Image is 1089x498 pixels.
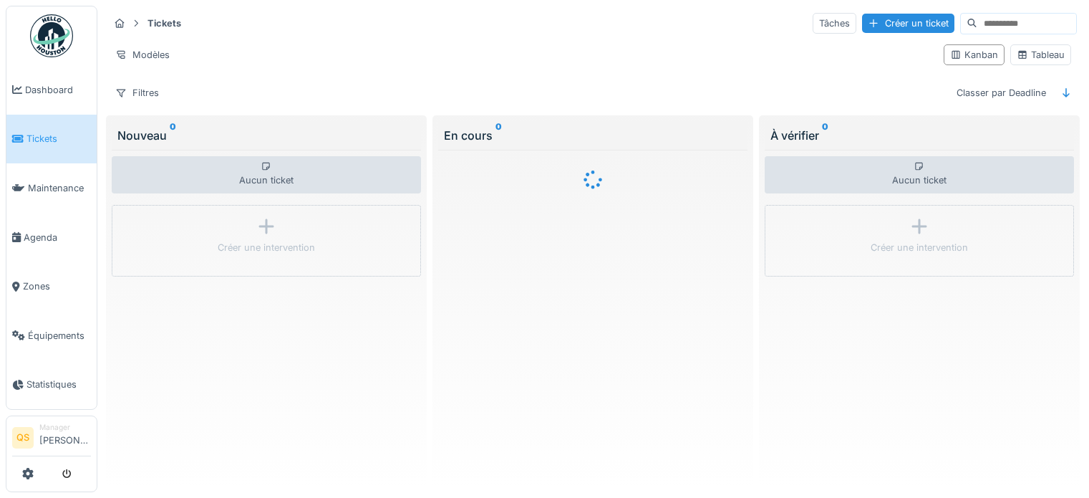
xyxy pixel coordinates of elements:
[444,127,742,144] div: En cours
[30,14,73,57] img: Badge_color-CXgf-gQk.svg
[12,422,91,456] a: QS Manager[PERSON_NAME]
[24,231,91,244] span: Agenda
[28,181,91,195] span: Maintenance
[218,241,315,254] div: Créer une intervention
[6,213,97,262] a: Agenda
[25,83,91,97] span: Dashboard
[6,262,97,311] a: Zones
[12,427,34,449] li: QS
[26,132,91,145] span: Tickets
[170,127,176,144] sup: 0
[28,329,91,343] span: Équipements
[112,156,421,193] div: Aucun ticket
[23,279,91,293] span: Zones
[950,82,1052,103] div: Classer par Deadline
[871,241,968,254] div: Créer une intervention
[109,82,165,103] div: Filtres
[6,65,97,115] a: Dashboard
[770,127,1068,144] div: À vérifier
[862,14,954,33] div: Créer un ticket
[109,44,176,65] div: Modèles
[495,127,502,144] sup: 0
[39,422,91,453] li: [PERSON_NAME]
[39,422,91,433] div: Manager
[6,115,97,164] a: Tickets
[765,156,1074,193] div: Aucun ticket
[117,127,415,144] div: Nouveau
[6,163,97,213] a: Maintenance
[950,48,998,62] div: Kanban
[26,378,91,391] span: Statistiques
[813,13,856,34] div: Tâches
[142,16,187,30] strong: Tickets
[1017,48,1065,62] div: Tableau
[6,360,97,410] a: Statistiques
[822,127,828,144] sup: 0
[6,311,97,360] a: Équipements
